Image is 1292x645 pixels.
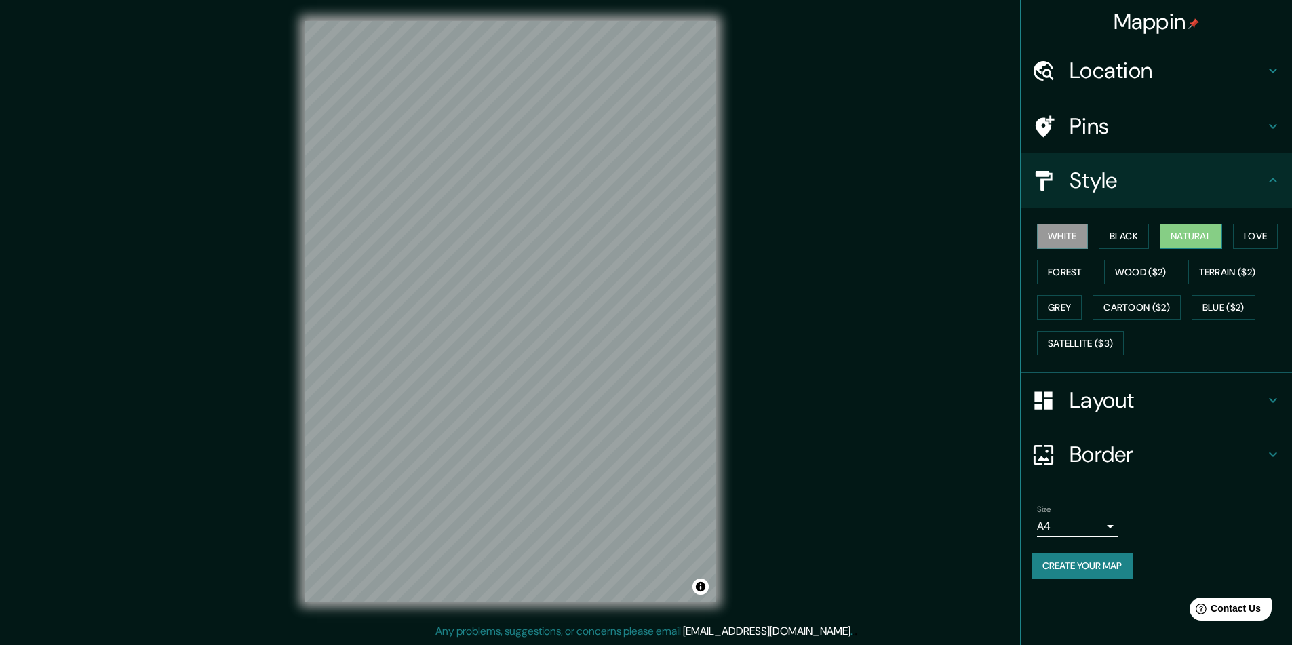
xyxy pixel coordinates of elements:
[1021,373,1292,427] div: Layout
[1070,387,1265,414] h4: Layout
[692,579,709,595] button: Toggle attribution
[1037,295,1082,320] button: Grey
[1171,592,1277,630] iframe: Help widget launcher
[1093,295,1181,320] button: Cartoon ($2)
[1032,553,1133,579] button: Create your map
[853,623,855,640] div: .
[1099,224,1150,249] button: Black
[435,623,853,640] p: Any problems, suggestions, or concerns please email .
[1070,57,1265,84] h4: Location
[1070,167,1265,194] h4: Style
[1233,224,1278,249] button: Love
[1037,504,1051,515] label: Size
[1188,18,1199,29] img: pin-icon.png
[1114,8,1200,35] h4: Mappin
[305,21,716,602] canvas: Map
[1021,427,1292,482] div: Border
[1188,260,1267,285] button: Terrain ($2)
[1070,113,1265,140] h4: Pins
[1104,260,1177,285] button: Wood ($2)
[855,623,857,640] div: .
[683,624,850,638] a: [EMAIL_ADDRESS][DOMAIN_NAME]
[1037,260,1093,285] button: Forest
[1192,295,1255,320] button: Blue ($2)
[1021,99,1292,153] div: Pins
[1160,224,1222,249] button: Natural
[1037,224,1088,249] button: White
[1021,153,1292,208] div: Style
[1037,331,1124,356] button: Satellite ($3)
[1021,43,1292,98] div: Location
[1070,441,1265,468] h4: Border
[1037,515,1118,537] div: A4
